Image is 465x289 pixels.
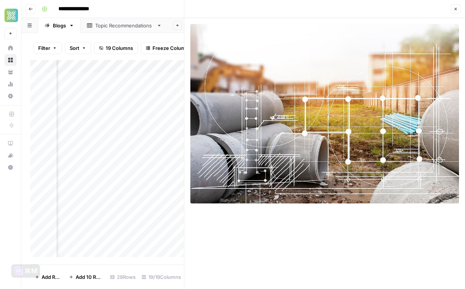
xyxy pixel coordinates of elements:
button: Sort [65,42,91,54]
div: 28 Rows [107,271,139,283]
img: Xponent21 Logo [4,9,18,22]
span: Add 10 Rows [76,273,103,281]
a: AirOps Academy [4,137,16,149]
div: What's new? [5,150,16,161]
span: Freeze Columns [153,44,191,52]
a: Topic Recommendations [81,18,168,33]
button: Add 10 Rows [64,271,107,283]
img: Row/Cell [190,24,459,203]
button: Add Row [30,271,64,283]
a: Usage [4,78,16,90]
div: Blogs [53,22,66,29]
span: Add Row [42,273,60,281]
span: Filter [38,44,50,52]
button: Help + Support [4,161,16,173]
button: Workspace: Xponent21 [4,6,16,25]
a: Settings [4,90,16,102]
a: Your Data [4,66,16,78]
div: ⌘M [24,267,37,275]
span: Sort [70,44,79,52]
button: 19 Columns [94,42,138,54]
a: Blogs [38,18,81,33]
div: 19/19 Columns [139,271,184,283]
button: Freeze Columns [141,42,196,54]
a: Browse [4,54,16,66]
a: Home [4,42,16,54]
button: What's new? [4,149,16,161]
div: Topic Recommendations [95,22,154,29]
button: Filter [33,42,62,54]
span: 19 Columns [106,44,133,52]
